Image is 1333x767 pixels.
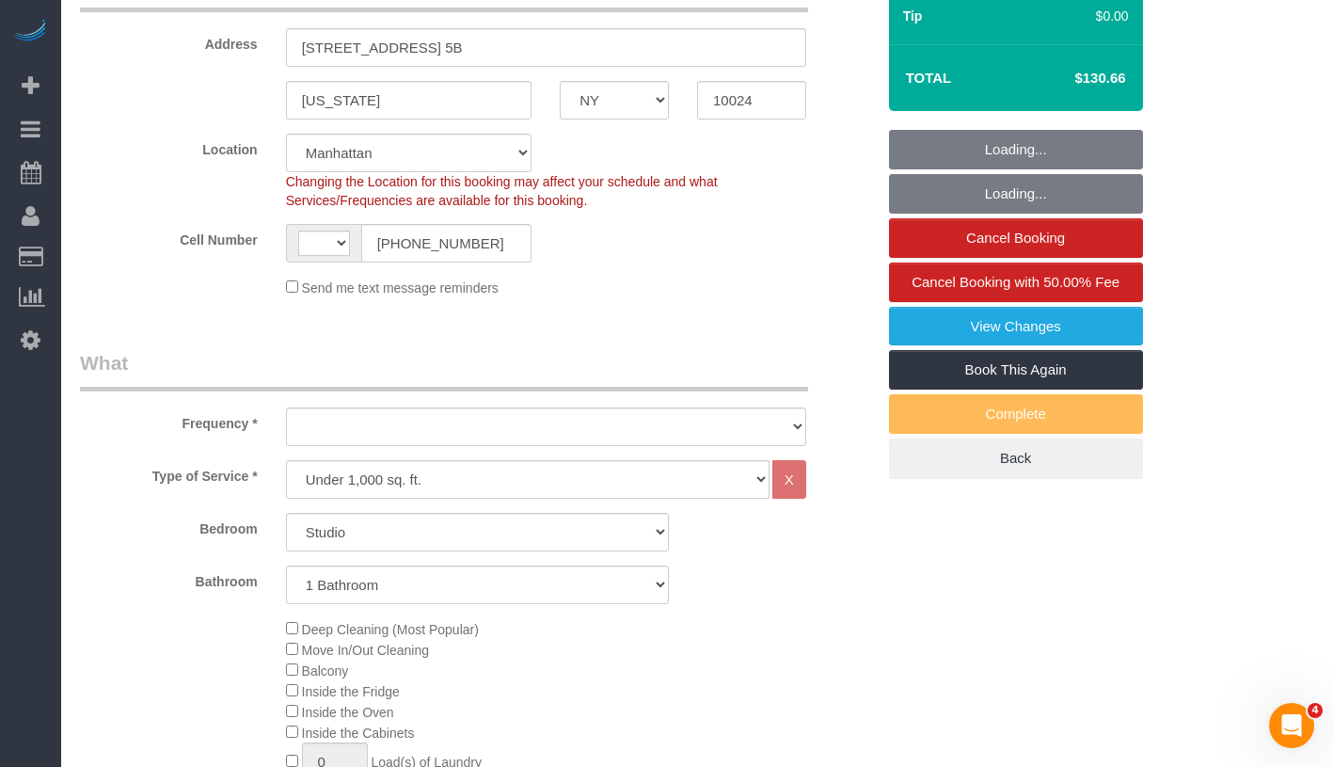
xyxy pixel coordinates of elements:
[66,513,272,538] label: Bedroom
[889,307,1143,346] a: View Changes
[66,224,272,249] label: Cell Number
[302,726,415,741] span: Inside the Cabinets
[66,134,272,159] label: Location
[889,263,1143,302] a: Cancel Booking with 50.00% Fee
[302,280,499,296] span: Send me text message reminders
[66,566,272,591] label: Bathroom
[1269,703,1314,748] iframe: Intercom live chat
[11,19,49,45] img: Automaid Logo
[889,439,1143,478] a: Back
[906,70,952,86] strong: Total
[302,643,429,658] span: Move In/Out Cleaning
[66,460,272,486] label: Type of Service *
[80,349,808,391] legend: What
[903,7,923,25] label: Tip
[889,218,1143,258] a: Cancel Booking
[302,684,400,699] span: Inside the Fridge
[361,224,532,263] input: Cell Number
[286,81,532,120] input: City
[697,81,806,120] input: Zip Code
[1308,703,1323,718] span: 4
[912,274,1119,290] span: Cancel Booking with 50.00% Fee
[302,622,479,637] span: Deep Cleaning (Most Popular)
[66,407,272,433] label: Frequency *
[302,663,349,679] span: Balcony
[1073,7,1128,25] div: $0.00
[1018,71,1125,87] h4: $130.66
[889,350,1143,390] a: Book This Again
[66,28,272,54] label: Address
[286,174,718,208] span: Changing the Location for this booking may affect your schedule and what Services/Frequencies are...
[302,705,394,720] span: Inside the Oven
